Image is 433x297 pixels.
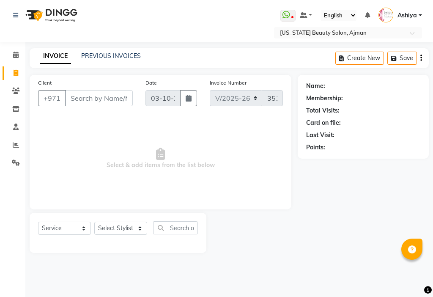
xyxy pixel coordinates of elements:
[38,116,283,201] span: Select & add items from the list below
[306,131,334,140] div: Last Visit:
[153,221,198,234] input: Search or Scan
[65,90,133,106] input: Search by Name/Mobile/Email/Code
[81,52,141,60] a: PREVIOUS INVOICES
[378,8,393,22] img: Ashiya
[40,49,71,64] a: INVOICE
[38,90,66,106] button: +971
[397,11,417,20] span: Ashiya
[387,52,417,65] button: Save
[38,79,52,87] label: Client
[210,79,247,87] label: Invoice Number
[306,82,325,91] div: Name:
[306,106,340,115] div: Total Visits:
[397,263,425,289] iframe: chat widget
[335,52,384,65] button: Create New
[306,94,343,103] div: Membership:
[306,118,341,127] div: Card on file:
[306,143,325,152] div: Points:
[22,3,79,27] img: logo
[145,79,157,87] label: Date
